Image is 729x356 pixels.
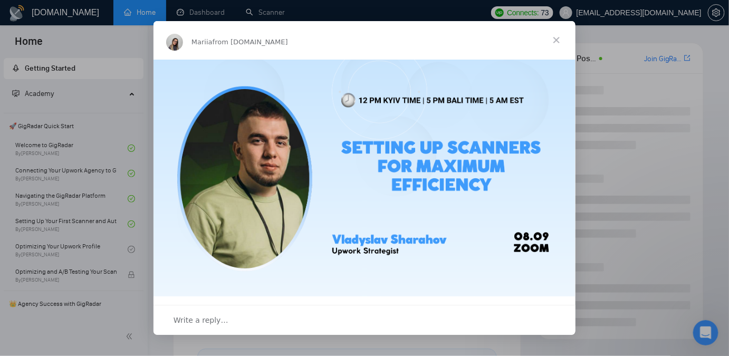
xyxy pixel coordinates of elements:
span: Mariia [191,38,213,46]
span: from [DOMAIN_NAME] [213,38,288,46]
img: Profile image for Mariia [166,34,183,51]
span: Close [538,21,575,59]
span: Write a reply… [174,313,228,327]
div: Open conversation and reply [154,305,575,335]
